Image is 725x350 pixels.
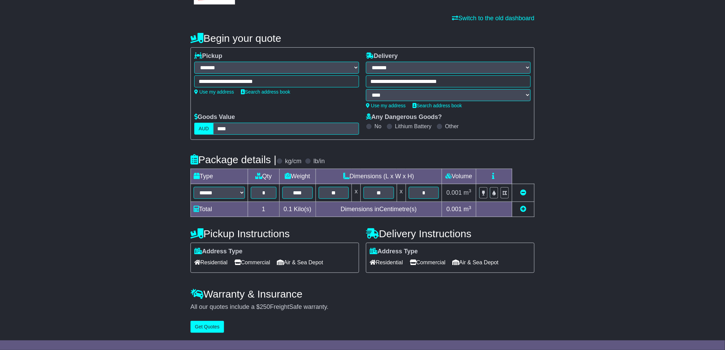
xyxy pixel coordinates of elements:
td: 1 [248,202,280,217]
span: m [464,189,471,196]
a: Use my address [194,89,234,95]
label: Delivery [366,52,398,60]
div: All our quotes include a $ FreightSafe warranty. [191,303,534,311]
td: Dimensions (L x W x H) [316,169,442,184]
td: x [397,184,406,202]
td: Weight [279,169,316,184]
sup: 3 [469,188,471,193]
label: Any Dangerous Goods? [366,113,442,121]
h4: Warranty & Insurance [191,288,534,300]
sup: 3 [469,205,471,210]
span: m [464,206,471,213]
label: No [374,123,381,130]
span: 0.001 [446,206,462,213]
span: Air & Sea Depot [453,257,499,268]
label: Goods Value [194,113,235,121]
label: Address Type [194,248,243,255]
span: Commercial [410,257,445,268]
a: Search address book [413,103,462,108]
td: Total [191,202,248,217]
td: Dimensions in Centimetre(s) [316,202,442,217]
label: AUD [194,123,213,135]
span: Commercial [234,257,270,268]
label: Other [445,123,459,130]
span: Residential [370,257,403,268]
label: Pickup [194,52,222,60]
td: x [352,184,361,202]
td: Qty [248,169,280,184]
h4: Begin your quote [191,33,534,44]
a: Remove this item [520,189,526,196]
a: Use my address [366,103,406,108]
h4: Package details | [191,154,277,165]
a: Add new item [520,206,526,213]
label: kg/cm [285,158,302,165]
span: 250 [260,303,270,310]
span: 0.001 [446,189,462,196]
button: Get Quotes [191,321,224,333]
span: 0.1 [284,206,292,213]
td: Volume [442,169,476,184]
span: Residential [194,257,228,268]
a: Search address book [241,89,290,95]
label: Lithium Battery [395,123,432,130]
span: Air & Sea Depot [277,257,323,268]
a: Switch to the old dashboard [452,15,534,22]
label: Address Type [370,248,418,255]
label: lb/in [314,158,325,165]
h4: Delivery Instructions [366,228,534,239]
td: Kilo(s) [279,202,316,217]
td: Type [191,169,248,184]
h4: Pickup Instructions [191,228,359,239]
